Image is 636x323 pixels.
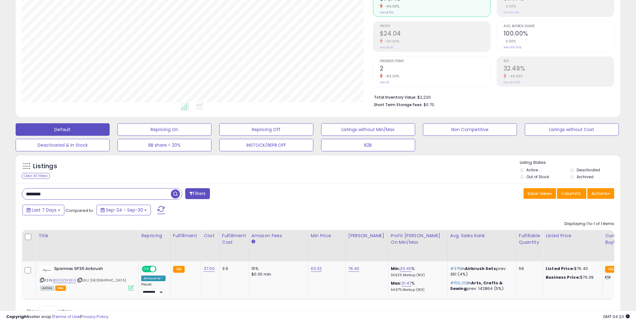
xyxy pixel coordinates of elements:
[401,280,411,286] a: 31.47
[38,232,136,239] div: Title
[450,280,511,291] p: in prev: 142864 (5%)
[391,273,443,277] p: 34.92% Markup (ROI)
[55,286,66,291] span: FBA
[22,205,64,215] button: Last 7 Days
[6,314,108,320] div: seller snap | |
[321,139,415,151] button: B2B
[348,232,385,239] div: [PERSON_NAME]
[117,139,211,151] button: BB share < 20%
[380,60,490,63] span: Ordered Items
[383,4,400,9] small: -90.00%
[526,174,549,179] label: Out of Stock
[65,208,94,213] span: Compared to:
[77,278,126,283] span: | SKU: [GEOGRAPHIC_DATA]
[173,232,198,239] div: Fulfillment
[546,266,598,272] div: $76.40
[219,123,313,136] button: Repricing Off
[311,266,322,272] a: 63.32
[251,239,255,245] small: Amazon Fees.
[251,232,306,239] div: Amazon Fees
[204,266,215,272] a: 37.00
[400,266,411,272] a: 20.40
[504,11,519,14] small: Prev: 31.47%
[546,274,580,280] b: Business Price:
[465,266,496,272] span: Airbrush Sets
[577,174,594,179] label: Archived
[16,123,110,136] button: Default
[587,188,614,199] button: Actions
[185,188,210,199] button: Filters
[380,81,390,84] small: Prev: 10
[391,288,443,292] p: 64.97% Markup (ROI)
[450,266,511,277] p: in prev: 361 (4%)
[546,266,574,272] b: Listed Price:
[141,276,166,281] div: Amazon AI *
[577,167,600,173] label: Deactivated
[504,46,521,49] small: Prev: 100.00%
[380,25,490,28] span: Profit
[423,123,517,136] button: Non Competitive
[156,266,166,272] span: OFF
[222,266,244,272] div: 3.9
[374,95,416,100] b: Total Inventory Value:
[526,167,538,173] label: Active
[97,205,151,215] button: Sep-24 - Sep-30
[525,123,619,136] button: Listings without Cost
[374,102,423,107] b: Short Term Storage Fees:
[27,308,72,314] span: Show: entries
[16,139,110,151] button: Deactivated & In Stock
[321,123,415,136] button: Listings without Min/Max
[450,280,503,291] span: Arts, Crafts & Sewing
[504,39,516,44] small: 0.00%
[383,74,400,79] small: -80.00%
[40,286,54,291] span: All listings currently available for purchase on Amazon
[450,280,468,286] span: #150,212
[391,232,445,246] div: Profit [PERSON_NAME] on Min/Max
[391,266,443,277] div: %
[450,232,514,239] div: Avg. Sales Rank
[506,74,523,79] small: -49.99%
[142,266,150,272] span: ON
[391,266,400,272] b: Min:
[173,266,185,273] small: FBA
[561,190,581,197] span: Columns
[424,102,434,108] span: $0.70
[53,314,80,320] a: Terms of Use
[40,266,134,290] div: ASIN:
[564,221,614,227] div: Displaying 1 to 1 of 1 items
[251,266,303,272] div: 15%
[504,81,520,84] small: Prev: 64.97%
[6,314,29,320] strong: Copyright
[605,266,617,273] small: FBA
[53,278,76,283] a: B006Z5F8FG
[504,25,614,28] span: Avg. Buybox Share
[504,4,516,9] small: 0.00%
[54,266,130,273] b: Sparmax SP35 Airbrush
[520,160,620,166] p: Listing States:
[519,266,538,272] div: 59
[40,266,52,274] img: 31euprAZaAL._SL40_.jpg
[383,39,400,44] small: -90.00%
[546,275,598,280] div: $76.39
[380,46,394,49] small: Prev: $240
[380,11,394,14] small: Prev: $764
[380,30,490,38] h2: $24.04
[348,266,360,272] a: 76.40
[106,207,143,213] span: Sep-24 - Sep-30
[504,30,614,38] h2: 100.00%
[524,188,556,199] button: Save View
[504,65,614,73] h2: 32.49%
[603,314,630,320] span: 2025-10-9 04:23 GMT
[450,266,461,272] span: #375
[117,123,211,136] button: Repricing On
[81,314,108,320] a: Privacy Policy
[391,281,443,292] div: %
[32,207,57,213] span: Last 7 Days
[219,139,313,151] button: INSTOCK/REPR.OFF
[222,232,246,246] div: Fulfillment Cost
[380,65,490,73] h2: 2
[557,188,586,199] button: Columns
[391,280,402,286] b: Max:
[374,93,610,100] li: $2,220
[504,60,614,63] span: ROI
